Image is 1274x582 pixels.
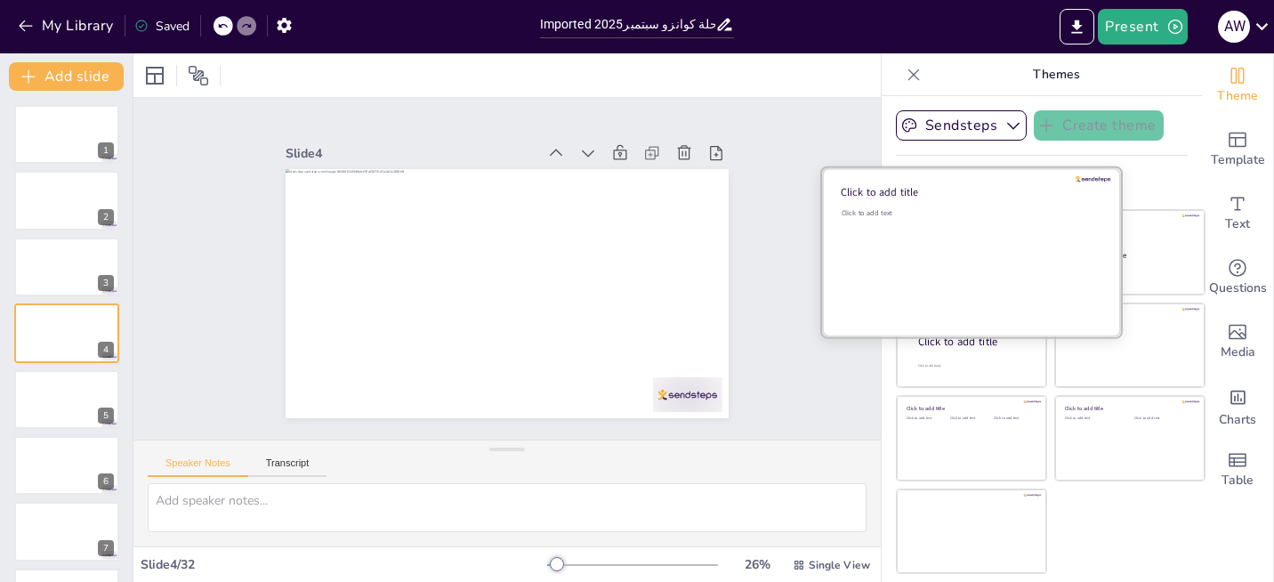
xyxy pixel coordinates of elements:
span: Media [1221,343,1255,362]
div: Slide 4 [298,122,549,165]
button: Sendsteps [896,110,1027,141]
div: 2 [14,171,119,230]
div: Click to add title [918,335,1032,350]
div: Layout [141,61,169,90]
div: 1 [98,142,114,158]
button: Speaker Notes [148,457,248,477]
button: My Library [13,12,121,40]
div: Click to add title [907,405,1034,412]
div: 2 [98,209,114,225]
span: Text [1225,214,1250,234]
div: Slide 4 / 32 [141,556,547,573]
div: Click to add text [1069,268,1188,272]
button: A W [1218,9,1250,44]
div: Click to add title [1065,405,1192,412]
div: Add charts and graphs [1202,374,1273,438]
div: 4 [14,303,119,362]
div: Add ready made slides [1202,117,1273,182]
div: 1 [14,105,119,164]
div: Saved [134,18,189,35]
span: Theme [1217,86,1258,106]
div: 4 [98,342,114,358]
div: Click to add body [918,364,1030,368]
p: Themes [928,53,1184,96]
div: Click to add text [842,208,1096,218]
span: Position [188,65,209,86]
button: Present [1098,9,1187,44]
span: Questions [1209,279,1267,298]
span: Charts [1219,410,1256,430]
span: Template [1211,150,1265,170]
div: Click to add title [1065,311,1192,319]
div: Add text boxes [1202,182,1273,246]
button: Export to PowerPoint [1060,9,1094,44]
div: 3 [14,238,119,296]
div: 6 [98,473,114,489]
div: Click to add text [950,416,990,421]
div: Click to add text [1065,416,1121,421]
div: Add images, graphics, shapes or video [1202,310,1273,374]
span: Single View [809,558,870,572]
span: Table [1222,471,1254,490]
div: Click to add text [994,416,1034,421]
div: Change the overall theme [1202,53,1273,117]
div: Click to add text [907,416,947,421]
div: Get real-time input from your audience [1202,246,1273,310]
div: Click to add title [1070,250,1189,261]
button: Transcript [248,457,327,477]
div: Click to add text [1134,416,1190,421]
div: 6 [14,436,119,495]
button: Add slide [9,62,124,91]
div: 7 [14,502,119,561]
input: Insert title [540,12,716,37]
div: 5 [98,408,114,424]
div: Add a table [1202,438,1273,502]
div: 5 [14,370,119,429]
div: A W [1218,11,1250,43]
div: 7 [98,540,114,556]
div: 3 [98,275,114,291]
div: 26 % [736,556,778,573]
div: Click to add title [841,185,1095,199]
button: Create theme [1034,110,1164,141]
